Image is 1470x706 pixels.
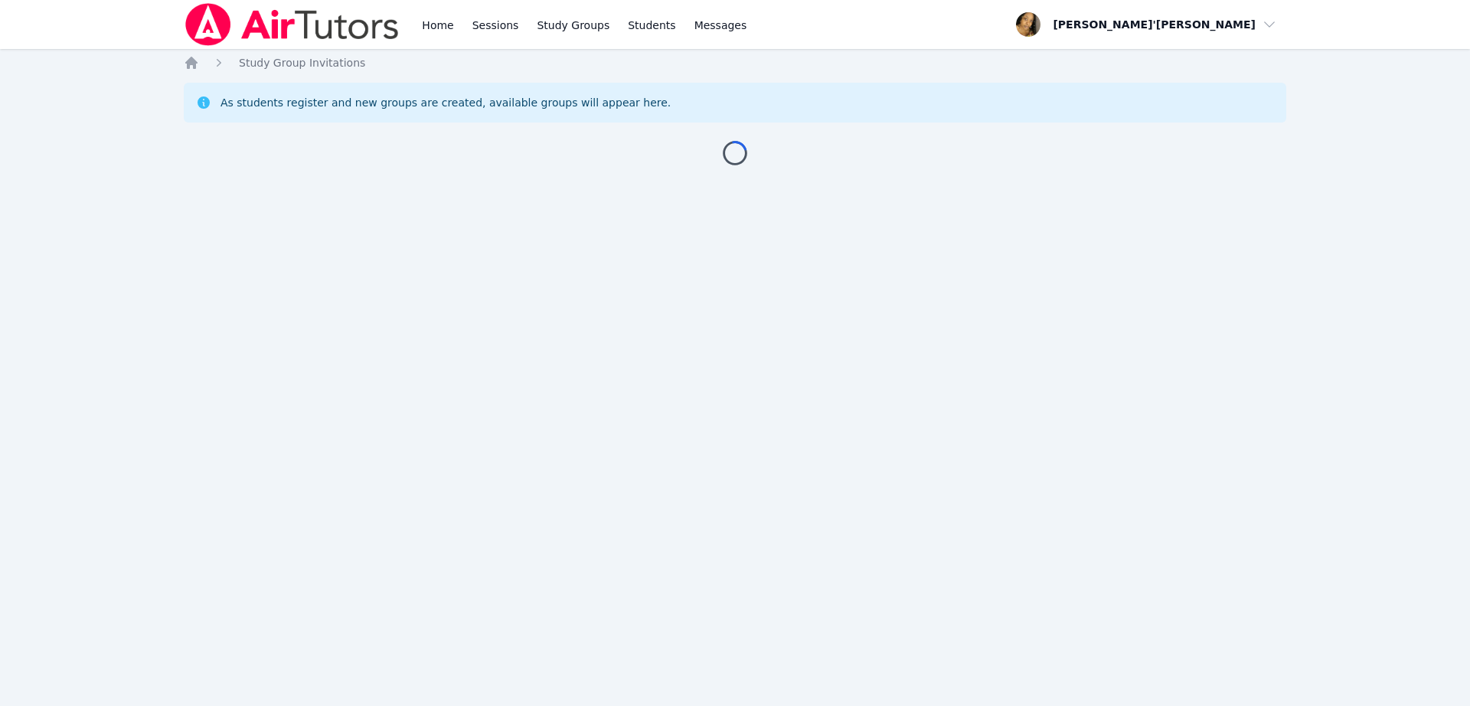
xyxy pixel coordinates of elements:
span: Study Group Invitations [239,57,365,69]
img: Air Tutors [184,3,400,46]
a: Study Group Invitations [239,55,365,70]
span: Messages [694,18,747,33]
div: As students register and new groups are created, available groups will appear here. [220,95,671,110]
nav: Breadcrumb [184,55,1286,70]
